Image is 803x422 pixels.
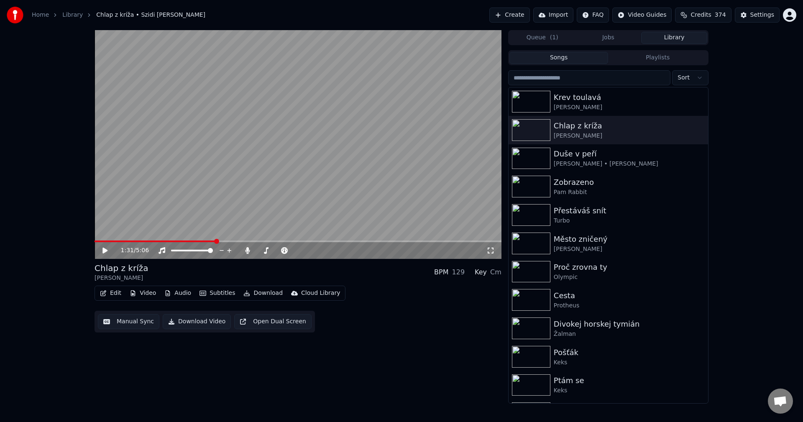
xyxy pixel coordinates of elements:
[554,92,705,103] div: Krev toulavá
[550,33,558,42] span: ( 1 )
[554,217,705,225] div: Turbo
[675,8,731,23] button: Credits374
[7,7,23,23] img: youka
[554,148,705,160] div: Duše v peří
[121,246,141,255] div: /
[554,375,705,386] div: Ptám se
[554,330,705,338] div: Žalman
[608,52,707,64] button: Playlists
[554,160,705,168] div: [PERSON_NAME] • [PERSON_NAME]
[96,11,205,19] span: Chlap z kríža • Szidi [PERSON_NAME]
[98,314,159,329] button: Manual Sync
[768,389,793,414] div: Otevřený chat
[678,74,690,82] span: Sort
[554,245,705,253] div: [PERSON_NAME]
[452,267,465,277] div: 129
[554,120,705,132] div: Chlap z kríža
[554,205,705,217] div: Přestáváš snít
[97,287,125,299] button: Edit
[554,358,705,367] div: Keks
[554,318,705,330] div: Divokej horskej tymián
[163,314,231,329] button: Download Video
[577,8,609,23] button: FAQ
[475,267,487,277] div: Key
[554,176,705,188] div: Zobrazeno
[612,8,672,23] button: Video Guides
[434,267,448,277] div: BPM
[240,287,286,299] button: Download
[489,8,530,23] button: Create
[121,246,134,255] span: 1:31
[533,8,573,23] button: Import
[735,8,780,23] button: Settings
[161,287,194,299] button: Audio
[509,52,609,64] button: Songs
[554,261,705,273] div: Proč zrovna ty
[136,246,149,255] span: 5:06
[32,11,205,19] nav: breadcrumb
[554,302,705,310] div: Protheus
[32,11,49,19] a: Home
[95,274,148,282] div: [PERSON_NAME]
[554,347,705,358] div: Pošťák
[234,314,312,329] button: Open Dual Screen
[554,290,705,302] div: Cesta
[554,188,705,197] div: Pam Rabbit
[490,267,501,277] div: Cm
[575,32,642,44] button: Jobs
[126,287,159,299] button: Video
[641,32,707,44] button: Library
[62,11,83,19] a: Library
[509,32,575,44] button: Queue
[554,233,705,245] div: Město zničený
[95,262,148,274] div: Chlap z kríža
[554,386,705,395] div: Keks
[690,11,711,19] span: Credits
[750,11,774,19] div: Settings
[554,273,705,281] div: Olympic
[715,11,726,19] span: 374
[301,289,340,297] div: Cloud Library
[196,287,238,299] button: Subtitles
[554,103,705,112] div: [PERSON_NAME]
[554,132,705,140] div: [PERSON_NAME]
